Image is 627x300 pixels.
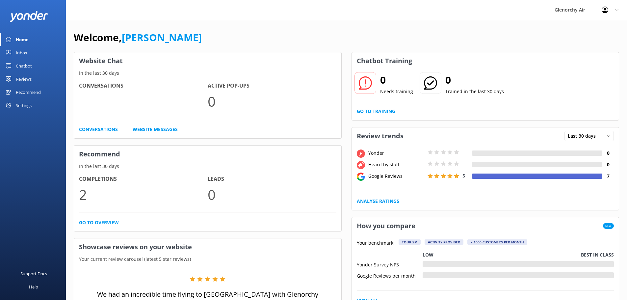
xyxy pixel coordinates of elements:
a: Go to overview [79,219,119,226]
p: 0 [208,183,336,205]
span: 5 [462,173,465,179]
div: Support Docs [20,267,47,280]
p: Needs training [380,88,413,95]
a: [PERSON_NAME] [122,31,202,44]
a: Website Messages [133,126,178,133]
div: Settings [16,99,32,112]
h3: Website Chat [74,52,341,69]
div: Google Reviews per month [357,272,423,278]
div: Yonder Survey NPS [357,261,423,267]
h1: Welcome, [74,30,202,45]
div: > 1000 customers per month [467,239,527,245]
div: Activity Provider [425,239,463,245]
div: Inbox [16,46,27,59]
p: Your benchmark: [357,239,395,247]
div: Tourism [399,239,421,245]
div: Reviews [16,72,32,86]
p: 2 [79,183,208,205]
p: Best in class [581,251,614,259]
div: Heard by staff [367,161,426,168]
h3: How you compare [352,217,420,234]
h4: 0 [602,161,614,168]
h4: Active Pop-ups [208,82,336,90]
a: Conversations [79,126,118,133]
h4: Completions [79,175,208,183]
h2: 0 [445,72,504,88]
a: Analyse Ratings [357,198,399,205]
h4: Conversations [79,82,208,90]
h3: Review trends [352,127,408,145]
div: Help [29,280,38,293]
p: In the last 30 days [74,163,341,170]
h3: Recommend [74,146,341,163]
p: Low [423,251,433,259]
h2: 0 [380,72,413,88]
div: Recommend [16,86,41,99]
p: 0 [208,90,336,112]
div: Google Reviews [367,173,426,180]
div: Chatbot [16,59,32,72]
h4: 0 [602,150,614,157]
span: New [603,223,614,229]
h4: 7 [602,173,614,180]
div: Yonder [367,150,426,157]
h3: Showcase reviews on your website [74,238,341,256]
p: Trained in the last 30 days [445,88,504,95]
p: In the last 30 days [74,69,341,77]
div: Home [16,33,29,46]
img: yonder-white-logo.png [10,11,48,22]
h4: Leads [208,175,336,183]
p: Your current review carousel (latest 5 star reviews) [74,256,341,263]
a: Go to Training [357,108,395,115]
span: Last 30 days [568,132,600,140]
h3: Chatbot Training [352,52,417,69]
